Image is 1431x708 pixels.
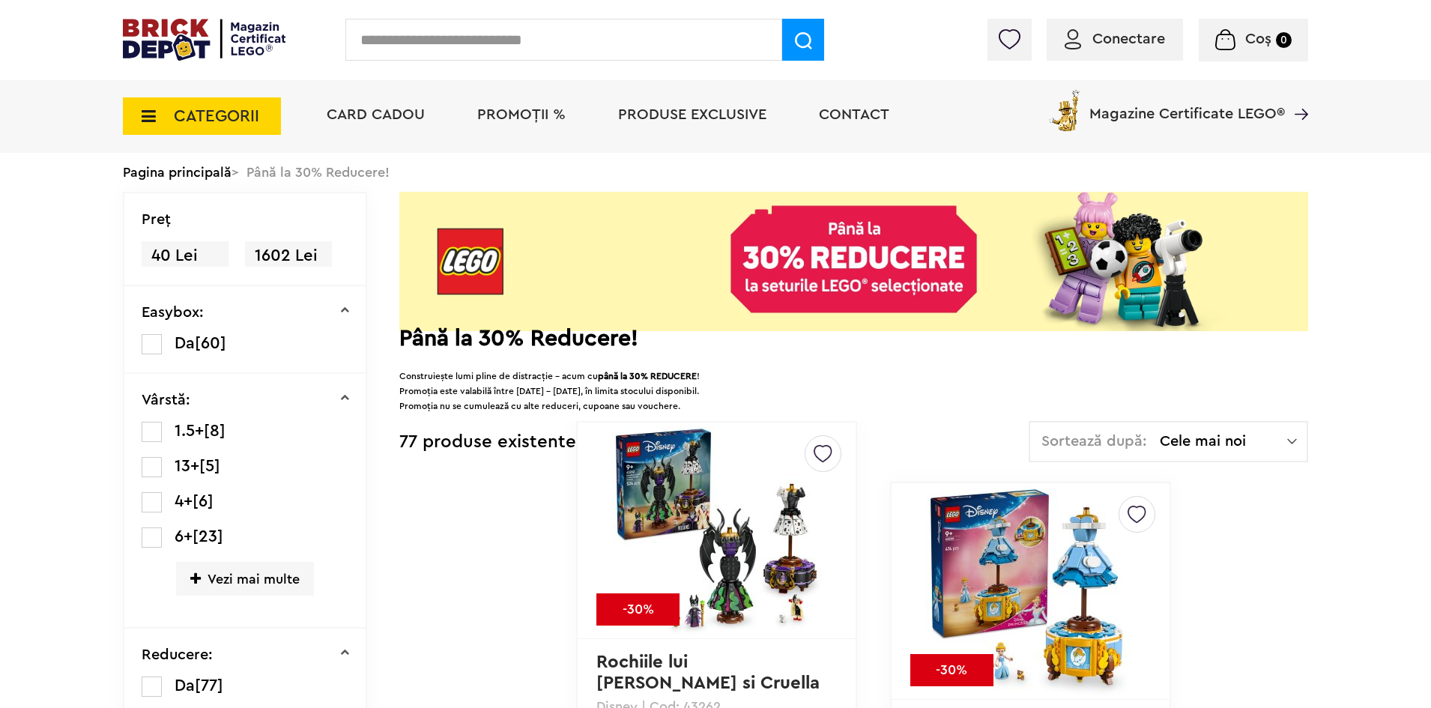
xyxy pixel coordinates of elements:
p: Preţ [142,212,171,227]
p: Reducere: [142,647,213,662]
p: Vârstă: [142,393,190,408]
span: 13+ [175,458,199,474]
div: 77 produse existente [399,421,576,464]
p: Construiește lumi pline de distracție – acum cu ! [399,354,1308,384]
span: [6] [193,493,214,509]
img: Landing page banner [399,192,1308,331]
a: Produse exclusive [618,107,766,122]
a: Card Cadou [327,107,425,122]
span: Cele mai noi [1160,434,1287,449]
a: Contact [819,107,889,122]
span: 6+ [175,528,193,545]
a: Magazine Certificate LEGO® [1285,87,1308,102]
p: Promoția este valabilă între [DATE] – [DATE], în limita stocului disponibil. Promoția nu se cumul... [399,384,1308,414]
span: [8] [204,423,226,439]
span: [77] [195,677,223,694]
span: [23] [193,528,223,545]
span: Da [175,335,195,351]
span: Sortează după: [1041,434,1147,449]
span: 1.5+ [175,423,204,439]
div: -30% [596,593,680,626]
h2: Până la 30% Reducere! [399,331,1308,346]
span: 4+ [175,493,193,509]
span: [60] [195,335,226,351]
span: Coș [1245,31,1271,46]
div: > Până la 30% Reducere! [123,153,1308,192]
small: 0 [1276,32,1292,48]
strong: până la 30% REDUCERE [598,372,697,381]
span: 1602 Lei [245,241,332,270]
div: -30% [910,654,993,686]
span: CATEGORII [174,108,259,124]
span: 40 Lei [142,241,229,270]
span: Magazine Certificate LEGO® [1089,87,1285,121]
a: Pagina principală [123,166,232,179]
a: Conectare [1065,31,1165,46]
span: Da [175,677,195,694]
span: Conectare [1092,31,1165,46]
img: Rochia Cenusaresei [925,486,1135,696]
span: Vezi mai multe [176,562,314,596]
p: Easybox: [142,305,204,320]
img: Rochiile lui Maleficent si Cruella De Vil [612,426,822,635]
a: PROMOȚII % [477,107,566,122]
span: [5] [199,458,220,474]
